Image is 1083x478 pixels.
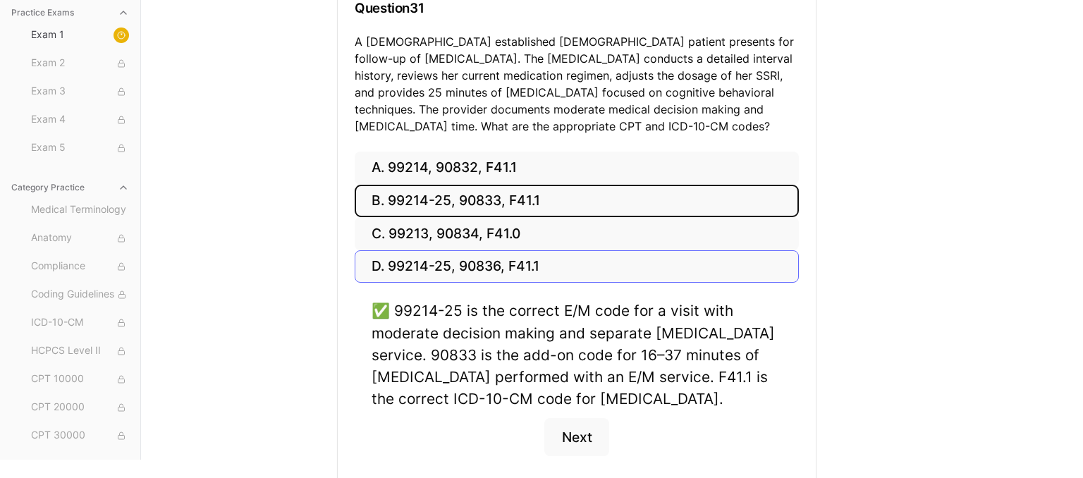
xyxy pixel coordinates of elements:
[31,84,129,99] span: Exam 3
[25,396,135,419] button: CPT 20000
[355,185,799,218] button: B. 99214-25, 90833, F41.1
[31,140,129,156] span: Exam 5
[6,176,135,199] button: Category Practice
[31,287,129,302] span: Coding Guidelines
[355,33,799,135] p: A [DEMOGRAPHIC_DATA] established [DEMOGRAPHIC_DATA] patient presents for follow-up of [MEDICAL_DA...
[31,112,129,128] span: Exam 4
[372,300,782,410] div: ✅ 99214-25 is the correct E/M code for a visit with moderate decision making and separate [MEDICA...
[25,109,135,131] button: Exam 4
[25,255,135,278] button: Compliance
[31,343,129,359] span: HCPCS Level II
[31,231,129,246] span: Anatomy
[31,56,129,71] span: Exam 2
[544,418,608,456] button: Next
[31,202,129,218] span: Medical Terminology
[25,80,135,103] button: Exam 3
[25,283,135,306] button: Coding Guidelines
[355,250,799,283] button: D. 99214-25, 90836, F41.1
[25,137,135,159] button: Exam 5
[25,227,135,250] button: Anatomy
[355,217,799,250] button: C. 99213, 90834, F41.0
[25,199,135,221] button: Medical Terminology
[31,315,129,331] span: ICD-10-CM
[355,152,799,185] button: A. 99214, 90832, F41.1
[25,368,135,391] button: CPT 10000
[31,428,129,443] span: CPT 30000
[31,259,129,274] span: Compliance
[25,424,135,447] button: CPT 30000
[31,400,129,415] span: CPT 20000
[25,24,135,47] button: Exam 1
[25,340,135,362] button: HCPCS Level II
[6,1,135,24] button: Practice Exams
[25,312,135,334] button: ICD-10-CM
[31,27,129,43] span: Exam 1
[31,372,129,387] span: CPT 10000
[25,52,135,75] button: Exam 2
